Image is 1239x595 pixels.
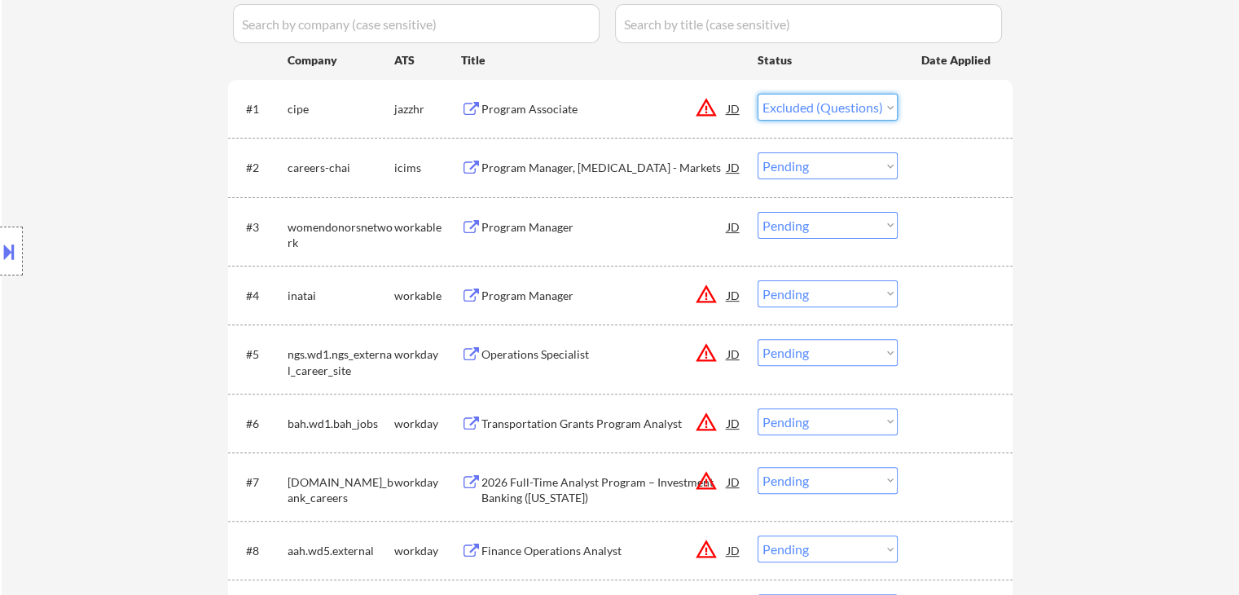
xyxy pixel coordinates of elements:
button: warning_amber [695,96,718,119]
div: Title [461,52,742,68]
div: 2026 Full-Time Analyst Program – Investment Banking ([US_STATE]) [481,474,727,506]
div: workday [394,543,461,559]
div: Date Applied [921,52,993,68]
div: workable [394,219,461,236]
div: JD [726,535,742,565]
div: JD [726,280,742,310]
button: warning_amber [695,283,718,306]
div: Company [288,52,394,68]
div: jazzhr [394,101,461,117]
div: workday [394,416,461,432]
div: Program Associate [481,101,727,117]
div: #7 [246,474,275,491]
div: JD [726,212,742,241]
div: JD [726,467,742,496]
div: cipe [288,101,394,117]
div: Transportation Grants Program Analyst [481,416,727,432]
div: workday [394,474,461,491]
div: icims [394,160,461,176]
div: workday [394,346,461,363]
div: aah.wd5.external [288,543,394,559]
div: bah.wd1.bah_jobs [288,416,394,432]
button: warning_amber [695,411,718,434]
div: [DOMAIN_NAME]_bank_careers [288,474,394,506]
div: Program Manager, [MEDICAL_DATA] - Markets [481,160,727,176]
div: Operations Specialist [481,346,727,363]
div: inatai [288,288,394,304]
div: Finance Operations Analyst [481,543,727,559]
button: warning_amber [695,538,718,561]
div: ngs.wd1.ngs_external_career_site [288,346,394,378]
button: warning_amber [695,342,718,364]
input: Search by title (case sensitive) [615,4,1002,43]
div: JD [726,94,742,123]
div: Program Manager [481,219,727,236]
div: JD [726,339,742,368]
div: JD [726,408,742,438]
div: #8 [246,543,275,559]
div: workable [394,288,461,304]
div: JD [726,152,742,182]
div: careers-chai [288,160,394,176]
div: #6 [246,416,275,432]
div: Program Manager [481,288,727,304]
button: warning_amber [695,469,718,492]
div: ATS [394,52,461,68]
input: Search by company (case sensitive) [233,4,600,43]
div: Status [758,45,898,74]
div: womendonorsnetwork [288,219,394,251]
